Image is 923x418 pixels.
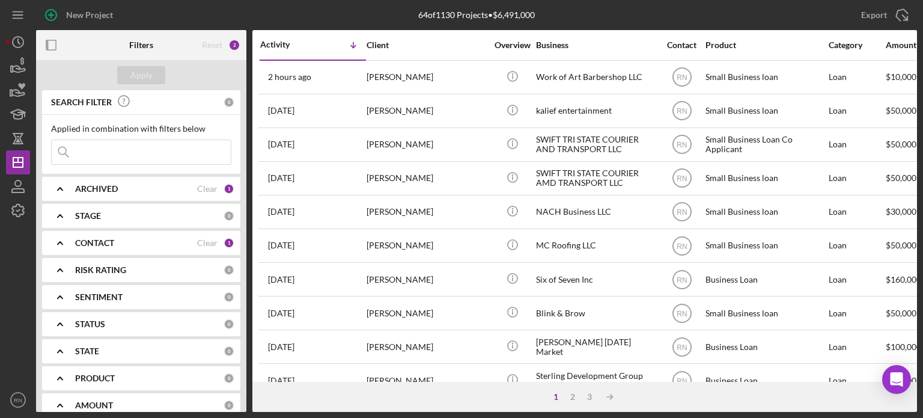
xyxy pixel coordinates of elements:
b: SENTIMENT [75,292,123,302]
div: [PERSON_NAME] [367,364,487,396]
b: SEARCH FILTER [51,97,112,107]
b: AMOUNT [75,401,113,410]
div: 1 [547,392,564,402]
div: SWIFT TRI STATE COURIER AND TRANSPORT LLC [536,129,656,161]
div: kalief entertainment [536,95,656,127]
text: RN [677,275,687,284]
div: 0 [224,97,234,108]
div: Small Business loan [705,162,826,194]
div: Loan [829,230,885,262]
text: RN [677,107,687,115]
div: 0 [224,373,234,384]
time: 2025-08-27 13:12 [268,72,311,82]
div: [PERSON_NAME] [367,162,487,194]
div: Loan [829,196,885,228]
div: Loan [829,263,885,295]
b: STATUS [75,319,105,329]
text: RN [677,73,687,82]
div: Business Loan [705,364,826,396]
b: STATE [75,346,99,356]
div: Loan [829,364,885,396]
div: Applied in combination with filters below [51,124,231,134]
div: [PERSON_NAME] [DATE] Market [536,331,656,363]
b: Filters [129,40,153,50]
text: RN [677,174,687,183]
div: Loan [829,331,885,363]
div: Six of Seven Inc [536,263,656,295]
time: 2025-08-20 00:14 [268,140,294,149]
div: Category [829,40,885,50]
text: RN [677,242,687,250]
div: Loan [829,129,885,161]
div: Business Loan [705,263,826,295]
text: RN [677,309,687,318]
div: 2 [564,392,581,402]
div: [PERSON_NAME] [367,95,487,127]
time: 2025-08-11 19:33 [268,241,294,250]
time: 2025-08-22 21:24 [268,106,294,115]
div: Loan [829,297,885,329]
div: NACH Business LLC [536,196,656,228]
time: 2025-08-19 01:06 [268,173,294,183]
div: Loan [829,61,885,93]
div: [PERSON_NAME] [367,297,487,329]
button: Apply [117,66,165,84]
div: 1 [224,238,234,248]
div: 64 of 1130 Projects • $6,491,000 [418,10,535,20]
time: 2025-07-29 18:17 [268,376,294,386]
button: RN [6,388,30,412]
div: 0 [224,400,234,411]
b: CONTACT [75,238,114,248]
div: Clear [197,238,218,248]
div: [PERSON_NAME] [367,230,487,262]
div: Export [861,3,887,27]
b: STAGE [75,211,101,221]
div: 0 [224,319,234,330]
div: 0 [224,211,234,221]
div: New Project [66,3,113,27]
div: Clear [197,184,218,194]
div: 3 [581,392,598,402]
div: Product [705,40,826,50]
div: 0 [224,346,234,357]
time: 2025-08-06 17:57 [268,275,294,284]
text: RN [677,377,687,385]
div: Loan [829,95,885,127]
time: 2025-08-17 02:31 [268,207,294,217]
div: 0 [224,265,234,275]
text: RN [677,208,687,217]
div: [PERSON_NAME] [367,61,487,93]
text: RN [14,397,22,404]
div: [PERSON_NAME] [367,331,487,363]
time: 2025-07-31 00:49 [268,309,294,318]
div: Small Business Loan Co Applicant [705,129,826,161]
div: Reset [202,40,222,50]
div: [PERSON_NAME] [367,196,487,228]
div: [PERSON_NAME] [367,129,487,161]
b: PRODUCT [75,373,115,383]
div: Business [536,40,656,50]
div: Small Business loan [705,297,826,329]
button: New Project [36,3,125,27]
div: 0 [224,292,234,303]
div: Loan [829,162,885,194]
text: RN [677,141,687,149]
div: Work of Art Barbershop LLC [536,61,656,93]
div: Small Business loan [705,61,826,93]
div: Small Business loan [705,95,826,127]
time: 2025-07-30 01:07 [268,342,294,352]
div: 2 [228,39,240,51]
div: Small Business loan [705,230,826,262]
text: RN [677,343,687,351]
div: 1 [224,183,234,194]
div: Apply [130,66,153,84]
b: RISK RATING [75,265,126,275]
div: Small Business loan [705,196,826,228]
button: Export [849,3,917,27]
div: Blink & Brow [536,297,656,329]
div: Business Loan [705,331,826,363]
div: MC Roofing LLC [536,230,656,262]
div: Contact [659,40,704,50]
div: SWIFT TRI STATE COURIER AMD TRANSPORT LLC [536,162,656,194]
div: Open Intercom Messenger [882,365,911,394]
